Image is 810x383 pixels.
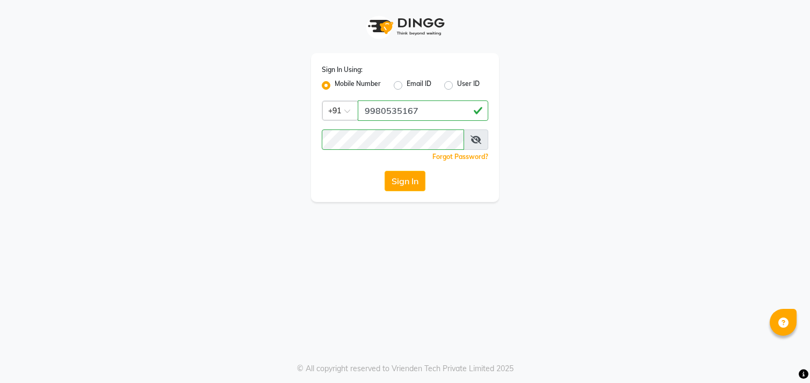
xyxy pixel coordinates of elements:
img: logo1.svg [362,11,448,42]
a: Forgot Password? [432,153,488,161]
input: Username [358,100,488,121]
button: Sign In [385,171,425,191]
label: User ID [457,79,480,92]
label: Email ID [407,79,431,92]
label: Mobile Number [335,79,381,92]
input: Username [322,129,464,150]
label: Sign In Using: [322,65,363,75]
